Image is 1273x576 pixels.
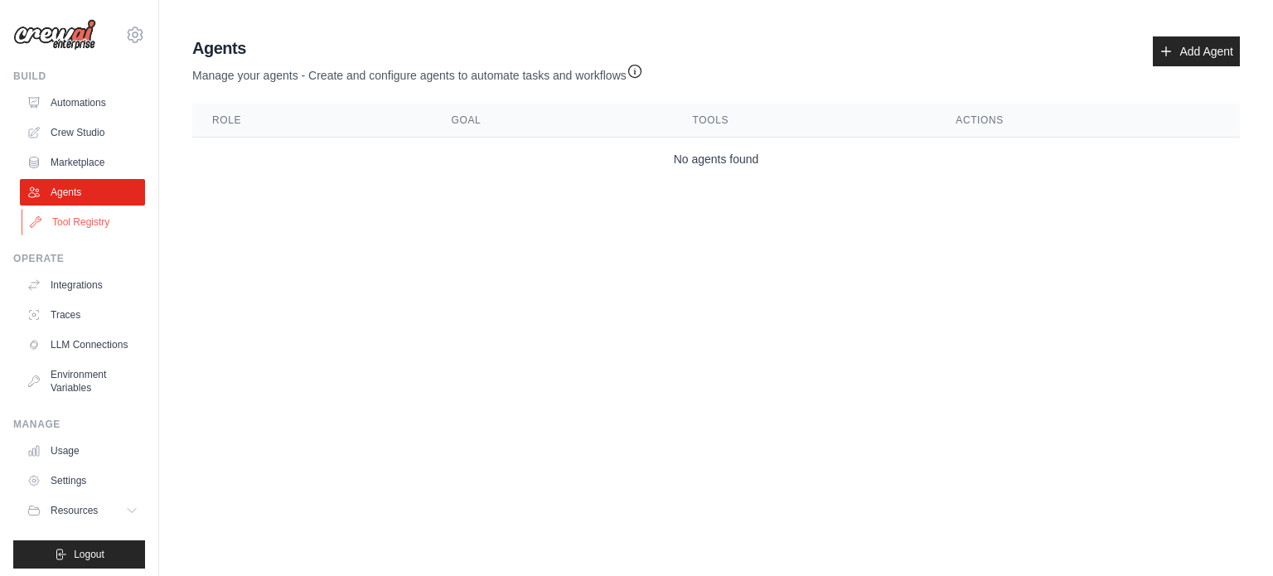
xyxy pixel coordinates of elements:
div: Operate [13,252,145,265]
span: Resources [51,504,98,517]
div: Build [13,70,145,83]
td: No agents found [192,138,1240,182]
th: Role [192,104,432,138]
a: Settings [20,467,145,494]
th: Tools [673,104,937,138]
a: Agents [20,179,145,206]
div: Manage [13,418,145,431]
a: Traces [20,302,145,328]
a: LLM Connections [20,332,145,358]
button: Resources [20,497,145,524]
a: Crew Studio [20,119,145,146]
a: Integrations [20,272,145,298]
a: Automations [20,90,145,116]
a: Tool Registry [22,209,147,235]
a: Usage [20,438,145,464]
button: Logout [13,540,145,569]
a: Environment Variables [20,361,145,401]
h2: Agents [192,36,643,60]
a: Marketplace [20,149,145,176]
th: Actions [936,104,1240,138]
a: Add Agent [1153,36,1240,66]
span: Logout [74,548,104,561]
img: Logo [13,19,96,51]
p: Manage your agents - Create and configure agents to automate tasks and workflows [192,60,643,84]
th: Goal [432,104,673,138]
